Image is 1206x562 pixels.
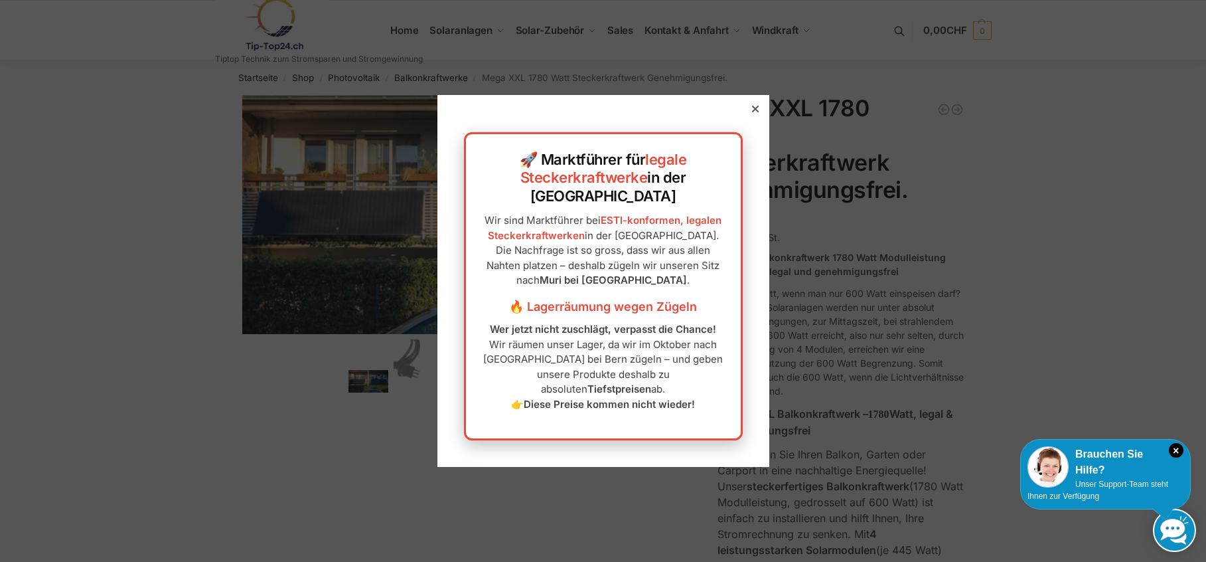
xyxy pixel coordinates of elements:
[587,383,651,395] strong: Tiefstpreisen
[479,213,727,288] p: Wir sind Marktführer bei in der [GEOGRAPHIC_DATA]. Die Nachfrage ist so gross, dass wir aus allen...
[479,322,727,412] p: Wir räumen unser Lager, da wir im Oktober nach [GEOGRAPHIC_DATA] bei Bern zügeln – und geben unse...
[1027,446,1069,488] img: Customer service
[479,151,727,206] h2: 🚀 Marktführer für in der [GEOGRAPHIC_DATA]
[1169,443,1183,458] i: Schließen
[488,214,722,242] a: ESTI-konformen, legalen Steckerkraftwerken
[1027,480,1168,501] span: Unser Support-Team steht Ihnen zur Verfügung
[524,398,695,411] strong: Diese Preise kommen nicht wieder!
[490,323,716,335] strong: Wer jetzt nicht zuschlägt, verpasst die Chance!
[1027,446,1183,478] div: Brauchen Sie Hilfe?
[520,151,687,187] a: legale Steckerkraftwerke
[479,298,727,316] h3: 🔥 Lagerräumung wegen Zügeln
[540,274,687,286] strong: Muri bei [GEOGRAPHIC_DATA]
